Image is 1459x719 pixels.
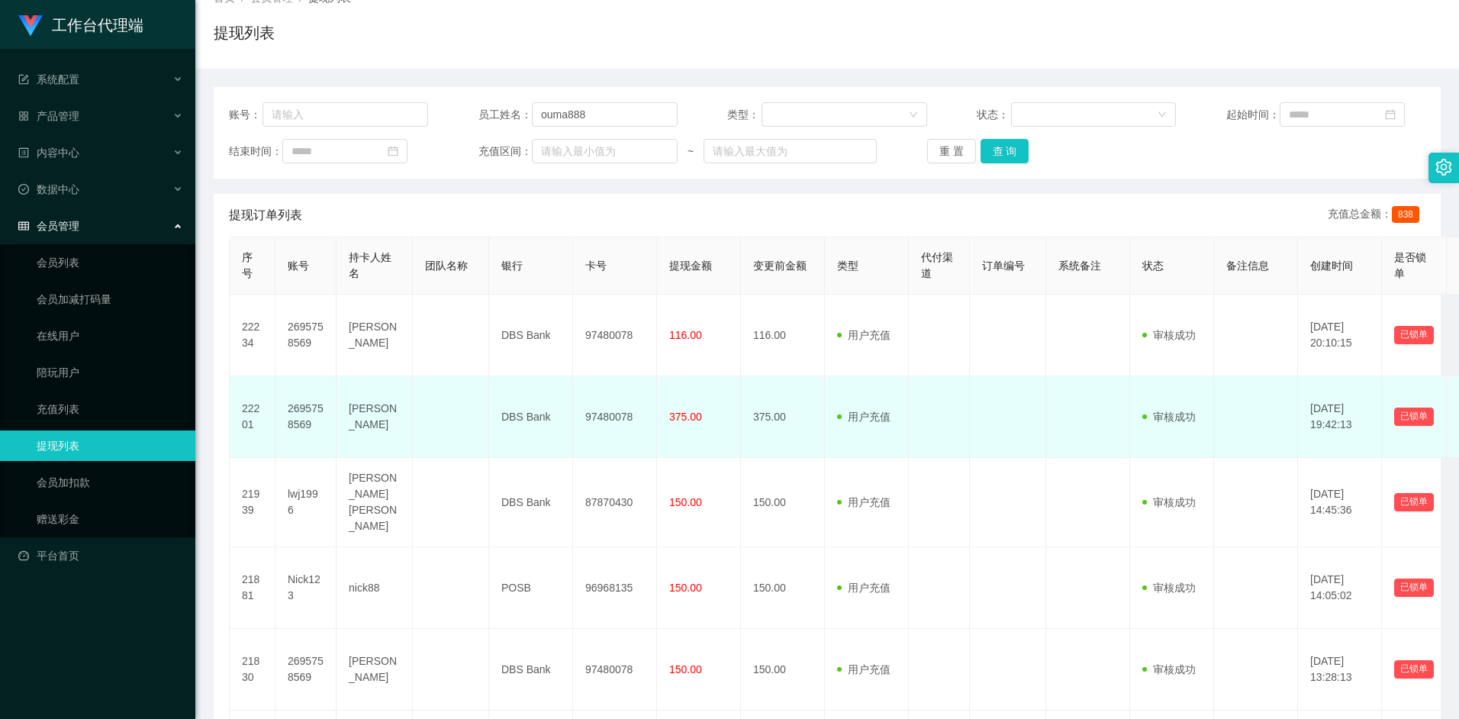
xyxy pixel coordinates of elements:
[1394,493,1434,511] button: 已锁单
[18,18,143,31] a: 工作台代理端
[18,110,79,122] span: 产品管理
[478,143,532,160] span: 充值区间：
[1394,660,1434,679] button: 已锁单
[337,295,413,376] td: [PERSON_NAME]
[388,146,398,156] i: 图标: calendar
[669,260,712,272] span: 提现金额
[678,143,704,160] span: ~
[489,629,573,711] td: DBS Bank
[741,547,825,629] td: 150.00
[337,376,413,458] td: [PERSON_NAME]
[18,111,29,121] i: 图标: appstore-o
[573,547,657,629] td: 96968135
[18,540,183,571] a: 图标: dashboard平台首页
[532,139,678,163] input: 请输入最小值为
[1298,376,1382,458] td: [DATE] 19:42:13
[573,458,657,547] td: 87870430
[501,260,523,272] span: 银行
[669,496,702,508] span: 150.00
[1385,109,1396,120] i: 图标: calendar
[741,295,825,376] td: 116.00
[275,547,337,629] td: Nick123
[1394,579,1434,597] button: 已锁单
[37,284,183,314] a: 会员加减打码量
[478,107,532,123] span: 员工姓名：
[669,329,702,341] span: 116.00
[741,376,825,458] td: 375.00
[573,629,657,711] td: 97480078
[1142,496,1196,508] span: 审核成功
[669,411,702,423] span: 375.00
[242,251,253,279] span: 序号
[18,74,29,85] i: 图标: form
[1394,408,1434,426] button: 已锁单
[275,458,337,547] td: lwj1996
[573,376,657,458] td: 97480078
[837,260,858,272] span: 类型
[230,629,275,711] td: 21830
[1158,110,1167,121] i: 图标: down
[1394,251,1426,279] span: 是否锁单
[741,458,825,547] td: 150.00
[489,295,573,376] td: DBS Bank
[37,467,183,498] a: 会员加扣款
[837,663,891,675] span: 用户充值
[1142,260,1164,272] span: 状态
[981,139,1029,163] button: 查 询
[1298,547,1382,629] td: [DATE] 14:05:02
[585,260,607,272] span: 卡号
[573,295,657,376] td: 97480078
[37,247,183,278] a: 会员列表
[52,1,143,50] h1: 工作台代理端
[1142,582,1196,594] span: 审核成功
[837,411,891,423] span: 用户充值
[909,110,918,121] i: 图标: down
[37,357,183,388] a: 陪玩用户
[229,143,282,160] span: 结束时间：
[1328,206,1425,224] div: 充值总金额：
[18,73,79,85] span: 系统配置
[230,458,275,547] td: 21939
[214,21,275,44] h1: 提现列表
[489,458,573,547] td: DBS Bank
[337,547,413,629] td: nick88
[982,260,1025,272] span: 订单编号
[230,547,275,629] td: 21881
[1226,260,1269,272] span: 备注信息
[489,376,573,458] td: DBS Bank
[1142,663,1196,675] span: 审核成功
[349,251,391,279] span: 持卡人姓名
[288,260,309,272] span: 账号
[753,260,807,272] span: 变更前金额
[977,107,1011,123] span: 状态：
[1298,629,1382,711] td: [DATE] 13:28:13
[18,147,79,159] span: 内容中心
[275,295,337,376] td: 2695758569
[837,582,891,594] span: 用户充值
[275,629,337,711] td: 2695758569
[1310,260,1353,272] span: 创建时间
[18,184,29,195] i: 图标: check-circle-o
[18,221,29,231] i: 图标: table
[927,139,976,163] button: 重 置
[37,321,183,351] a: 在线用户
[37,504,183,534] a: 赠送彩金
[18,220,79,232] span: 会员管理
[669,663,702,675] span: 150.00
[37,394,183,424] a: 充值列表
[704,139,877,163] input: 请输入最大值为
[337,458,413,547] td: [PERSON_NAME] [PERSON_NAME]
[275,376,337,458] td: 2695758569
[921,251,953,279] span: 代付渠道
[425,260,468,272] span: 团队名称
[532,102,678,127] input: 请输入
[262,102,428,127] input: 请输入
[489,547,573,629] td: POSB
[837,329,891,341] span: 用户充值
[229,206,302,224] span: 提现订单列表
[37,430,183,461] a: 提现列表
[18,147,29,158] i: 图标: profile
[1142,329,1196,341] span: 审核成功
[1394,326,1434,344] button: 已锁单
[229,107,262,123] span: 账号：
